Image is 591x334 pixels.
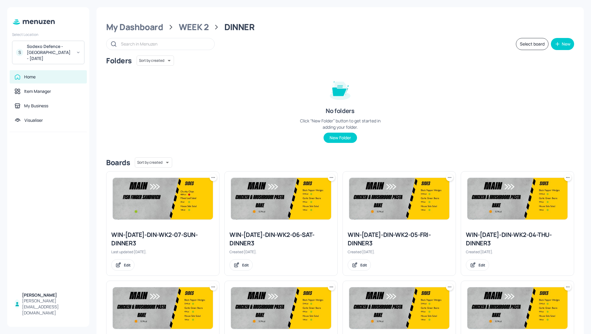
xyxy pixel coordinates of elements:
img: 2025-05-20-1747751157936sov3w020iq.jpeg [349,178,449,219]
img: 2025-05-20-1747751157936sov3w020iq.jpeg [231,178,331,219]
button: New [551,38,574,50]
input: Search in Menuzen [121,39,208,48]
div: WIN-[DATE]-DIN-WK2-04-THU-DINNER3 [466,231,569,247]
div: Sodexo Defence - [GEOGRAPHIC_DATA] - [DATE] [27,43,72,61]
img: 2025-05-20-1747751157936sov3w020iq.jpeg [231,287,331,329]
div: [PERSON_NAME] [22,292,82,298]
div: Last updated [DATE]. [111,249,214,254]
div: Created [DATE]. [348,249,451,254]
div: DINNER [224,22,255,33]
button: Select board [516,38,548,50]
img: folder-empty [325,74,355,104]
div: Edit [124,263,131,268]
div: WIN-[DATE]-DIN-WK2-05-FRI-DINNER3 [348,231,451,247]
div: Click “New Folder” button to get started in adding your folder. [295,118,385,130]
div: [PERSON_NAME][EMAIL_ADDRESS][DOMAIN_NAME] [22,298,82,316]
div: Select Location [12,32,84,37]
div: Visualiser [24,117,43,123]
button: New Folder [324,133,357,143]
img: 2025-05-20-1747751157936sov3w020iq.jpeg [349,287,449,329]
div: Home [24,74,36,80]
div: Created [DATE]. [466,249,569,254]
div: My Dashboard [106,22,163,33]
div: WIN-[DATE]-DIN-WK2-07-SUN-DINNER3 [111,231,214,247]
div: My Business [24,103,48,109]
div: Sort by created [137,55,174,67]
div: Edit [479,263,485,268]
img: 2025-05-20-1747751157936sov3w020iq.jpeg [467,287,567,329]
div: WIN-[DATE]-DIN-WK2-06-SAT-DINNER3 [229,231,333,247]
div: WEEK 2 [179,22,209,33]
div: Edit [242,263,249,268]
div: New [562,42,570,46]
img: 2025-05-20-1747751157936sov3w020iq.jpeg [467,178,567,219]
div: Created [DATE]. [229,249,333,254]
div: Boards [106,158,130,167]
div: Folders [106,56,132,65]
img: 2025-05-23-17479981134076ua3x43cn2.jpeg [113,178,213,219]
div: Edit [360,263,367,268]
img: 2025-05-20-1747751157936sov3w020iq.jpeg [113,287,213,329]
div: S [16,49,23,56]
div: Item Manager [24,88,51,94]
div: No folders [326,107,354,115]
div: Sort by created [135,156,172,169]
